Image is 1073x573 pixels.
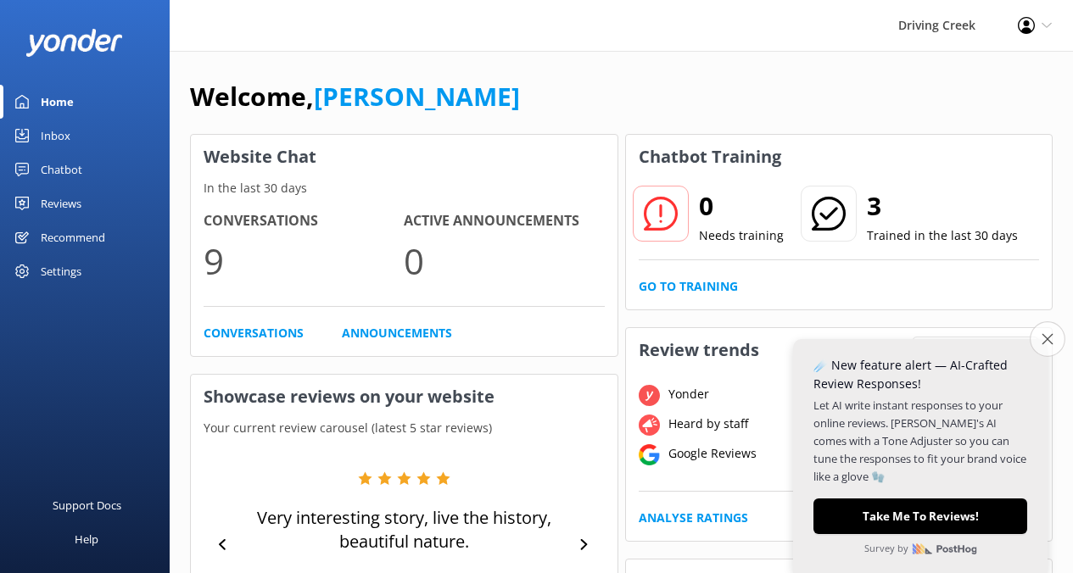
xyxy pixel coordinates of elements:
[41,186,81,220] div: Reviews
[342,324,452,342] a: Announcements
[314,79,520,114] a: [PERSON_NAME]
[237,506,572,554] p: Very interesting story, live the history, beautiful nature.
[404,232,604,289] p: 0
[25,29,123,57] img: yonder-white-logo.png
[41,220,105,254] div: Recommend
[626,135,794,179] h3: Chatbot Training
[41,85,74,119] div: Home
[190,76,520,117] h1: Welcome,
[41,254,81,288] div: Settings
[75,522,98,556] div: Help
[41,153,82,186] div: Chatbot
[664,444,817,463] div: Google Reviews
[699,186,784,226] h2: 0
[867,186,1018,226] h2: 3
[53,488,121,522] div: Support Docs
[404,210,604,232] h4: Active Announcements
[867,226,1018,245] p: Trained in the last 30 days
[664,414,817,433] div: Heard by staff
[191,375,618,419] h3: Showcase reviews on your website
[41,119,70,153] div: Inbox
[191,135,618,179] h3: Website Chat
[626,328,772,372] h3: Review trends
[204,210,404,232] h4: Conversations
[639,509,748,527] a: Analyse Ratings
[204,324,304,342] a: Conversations
[191,419,618,437] p: Your current review carousel (latest 5 star reviews)
[204,232,404,289] p: 9
[699,226,784,245] p: Needs training
[639,277,738,296] a: Go to Training
[191,179,618,197] p: In the last 30 days
[664,385,817,403] div: Yonder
